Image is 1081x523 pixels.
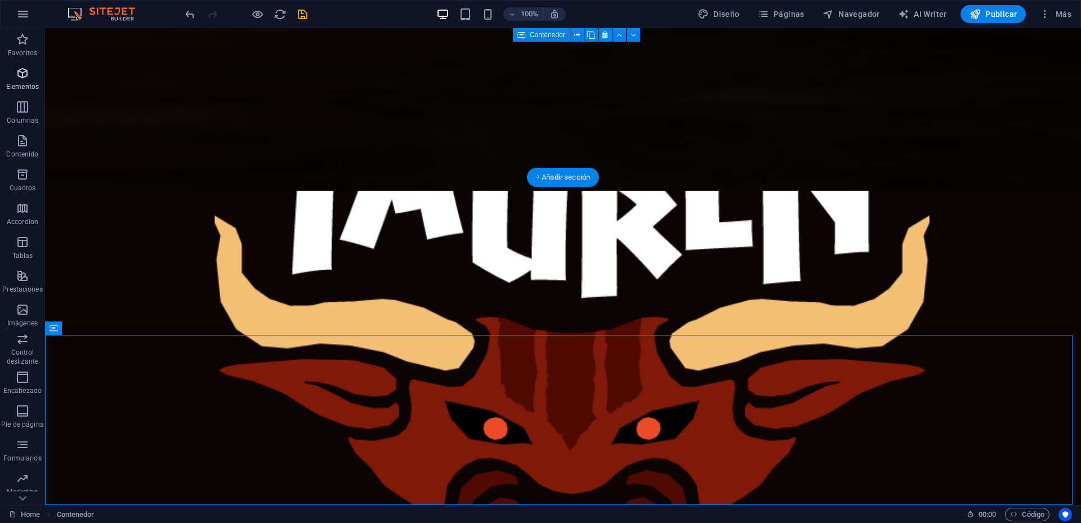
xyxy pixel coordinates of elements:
[6,82,39,91] p: Elementos
[274,8,287,21] i: Volver a cargar página
[753,5,809,23] button: Páginas
[183,7,196,21] button: undo
[986,510,988,518] span: :
[9,508,40,521] a: Haz clic para cancelar la selección y doble clic para abrir páginas
[1005,508,1049,521] button: Código
[693,5,744,23] button: Diseño
[184,8,196,21] i: Deshacer: Cambiar imagen (Ctrl+Z)
[550,9,560,19] i: Al redimensionar, ajustar el nivel de zoom automáticamente para ajustarse al dispositivo elegido.
[296,8,309,21] i: Guardar (Ctrl+S)
[3,386,42,395] p: Encabezado
[296,7,309,21] button: save
[527,168,599,187] div: + Añadir sección
[818,5,885,23] button: Navegador
[693,5,744,23] div: Diseño (Ctrl+Alt+Y)
[1,420,43,429] p: Pie de página
[823,8,880,20] span: Navegador
[530,32,565,38] span: Contenedor
[979,508,996,521] span: 00 00
[3,454,41,463] p: Formularios
[7,116,39,125] p: Columnas
[6,150,38,159] p: Contenido
[1035,5,1076,23] button: Más
[1010,508,1044,521] span: Código
[961,5,1026,23] button: Publicar
[2,285,42,294] p: Prestaciones
[10,184,36,193] p: Cuadros
[7,488,38,497] p: Marketing
[898,8,947,20] span: AI Writer
[503,7,543,21] button: 100%
[273,7,287,21] button: reload
[8,48,37,57] p: Favoritos
[7,319,38,328] p: Imágenes
[7,217,38,226] p: Accordion
[698,8,740,20] span: Diseño
[12,251,33,260] p: Tablas
[1058,508,1072,521] button: Usercentrics
[967,508,997,521] h6: Tiempo de la sesión
[894,5,952,23] button: AI Writer
[758,8,805,20] span: Páginas
[970,8,1017,20] span: Publicar
[65,7,149,21] img: Editor Logo
[520,7,538,21] h6: 100%
[1039,8,1071,20] span: Más
[57,508,95,521] span: Haz clic para seleccionar y doble clic para editar
[57,508,95,521] nav: breadcrumb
